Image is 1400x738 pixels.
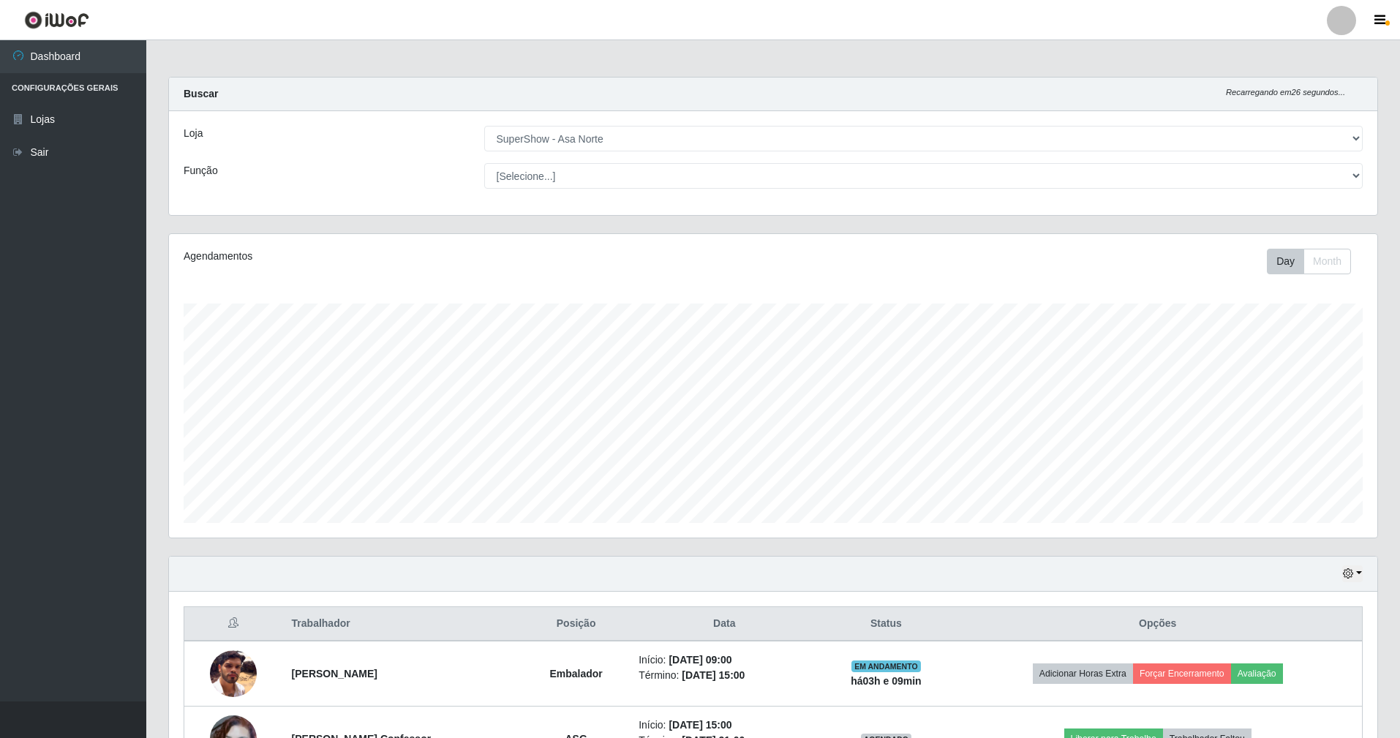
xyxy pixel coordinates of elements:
li: Término: [639,668,810,683]
span: EM ANDAMENTO [851,660,921,672]
time: [DATE] 15:00 [682,669,745,681]
strong: Buscar [184,88,218,99]
time: [DATE] 09:00 [669,654,731,666]
button: Adicionar Horas Extra [1033,663,1133,684]
button: Forçar Encerramento [1133,663,1231,684]
div: Toolbar with button groups [1267,249,1363,274]
button: Day [1267,249,1304,274]
th: Status [818,607,953,641]
strong: há 03 h e 09 min [851,675,922,687]
th: Trabalhador [283,607,523,641]
img: 1734717801679.jpeg [210,650,257,697]
th: Posição [522,607,630,641]
img: CoreUI Logo [24,11,89,29]
div: Agendamentos [184,249,662,264]
label: Loja [184,126,203,141]
button: Avaliação [1231,663,1283,684]
strong: [PERSON_NAME] [292,668,377,679]
div: First group [1267,249,1351,274]
th: Opções [953,607,1362,641]
li: Início: [639,718,810,733]
i: Recarregando em 26 segundos... [1226,88,1345,97]
time: [DATE] 15:00 [669,719,731,731]
label: Função [184,163,218,178]
strong: Embalador [549,668,602,679]
li: Início: [639,652,810,668]
button: Month [1303,249,1351,274]
th: Data [630,607,818,641]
